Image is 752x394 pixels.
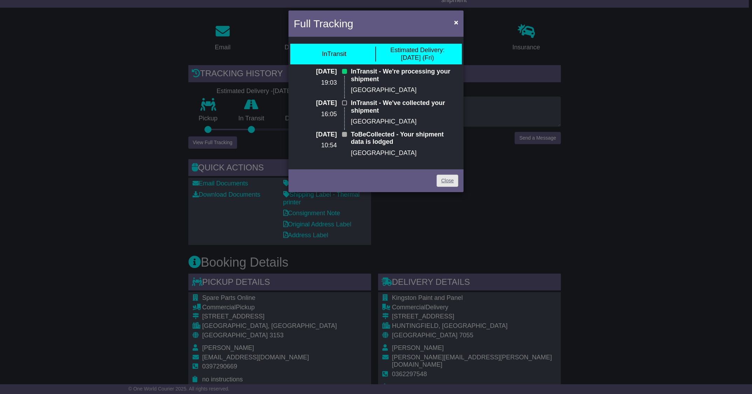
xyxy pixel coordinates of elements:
[451,15,462,29] button: Close
[294,16,353,31] h4: Full Tracking
[294,111,337,118] p: 16:05
[351,149,458,157] p: [GEOGRAPHIC_DATA]
[351,118,458,126] p: [GEOGRAPHIC_DATA]
[351,131,458,146] p: ToBeCollected - Your shipment data is lodged
[351,68,458,83] p: InTransit - We're processing your shipment
[351,99,458,114] p: InTransit - We've collected your shipment
[294,131,337,139] p: [DATE]
[390,47,445,62] div: [DATE] (Fri)
[294,79,337,87] p: 19:03
[294,68,337,76] p: [DATE]
[454,18,458,26] span: ×
[351,86,458,94] p: [GEOGRAPHIC_DATA]
[294,99,337,107] p: [DATE]
[294,142,337,149] p: 10:54
[437,175,458,187] a: Close
[390,47,445,54] span: Estimated Delivery:
[322,50,346,58] div: InTransit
